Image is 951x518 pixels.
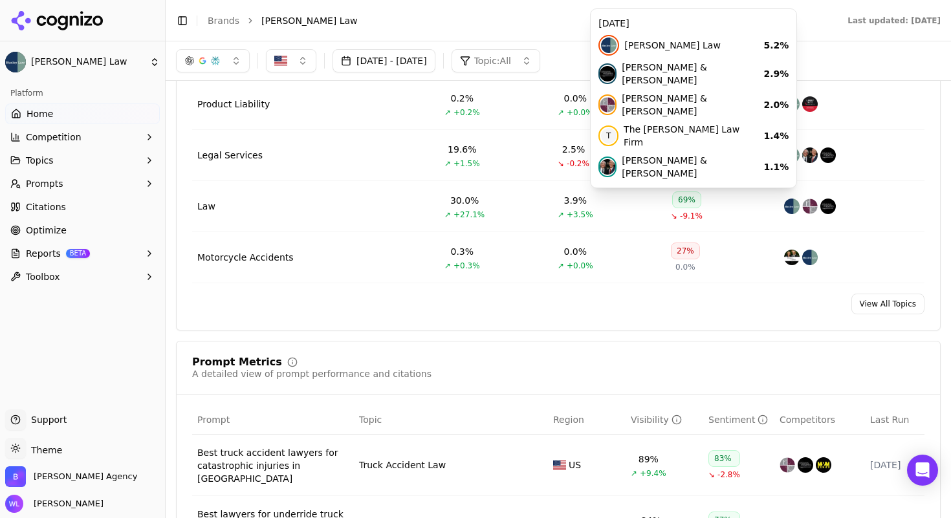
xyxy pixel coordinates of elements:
span: [PERSON_NAME] Law [261,14,358,27]
img: kline & specter [802,147,818,163]
a: Optimize [5,220,160,241]
span: ↘ [671,211,677,221]
div: 0.0% [564,92,587,105]
span: Support [26,413,67,426]
span: Competitors [780,413,835,426]
div: 69% [672,191,701,208]
th: brandMentionRate [626,405,703,435]
span: Topic: All [474,54,511,67]
div: Platform [5,83,160,103]
img: Bob Agency [5,466,26,487]
img: munley law [802,250,818,265]
img: United States [274,54,287,67]
span: -0.2% [567,158,589,169]
span: +3.5% [567,210,593,220]
div: [DATE] [870,459,931,471]
div: N/A [671,89,696,106]
span: +0.0% [567,261,593,271]
div: 3.9% [564,194,587,207]
img: berger and green [784,250,800,265]
span: ↗ [631,468,637,479]
a: Home [5,103,160,124]
span: Competition [26,131,82,144]
img: fellerman & ciarimboli [802,199,818,214]
th: Region [548,405,626,435]
div: 89% [639,453,659,466]
div: Open Intercom Messenger [907,455,938,486]
div: 83% [708,450,740,467]
span: [PERSON_NAME] [28,498,104,510]
span: Theme [26,445,62,455]
a: Brands [208,16,239,26]
span: +9.4% [640,468,666,479]
span: ↘ [708,469,715,480]
span: +0.2% [454,107,480,118]
img: Wendy Lindars [5,495,23,513]
img: lenahan & dempsey [820,199,836,214]
span: Toolbox [26,270,60,283]
button: ReportsBETA [5,243,160,264]
span: ↗ [671,160,677,170]
span: Region [553,413,584,426]
th: sentiment [703,405,774,435]
a: View All Topics [851,294,924,314]
span: Topic [359,413,382,426]
a: Product Liability [197,98,270,111]
div: 27% [671,243,700,259]
span: ↗ [558,107,564,118]
span: Optimize [26,224,67,237]
div: 2.5% [562,143,585,156]
th: Prompt [192,405,354,435]
th: Competitors [774,405,865,435]
div: 30.0% [450,194,479,207]
div: Last updated: [DATE] [847,16,941,26]
div: 0.3% [451,245,474,258]
span: Reports [26,247,61,260]
div: 84% [674,140,703,157]
img: US flag [553,460,566,470]
span: Home [27,107,53,120]
span: ↗ [444,158,451,169]
a: Motorcycle Accidents [197,251,294,264]
a: Law [197,200,215,213]
button: Prompts [5,173,160,194]
div: Visibility [631,413,682,426]
span: ↘ [558,158,564,169]
img: munley law [784,96,800,112]
button: Open organization switcher [5,466,137,487]
span: +0.0% [567,107,593,118]
span: US [569,459,581,471]
img: larry pitt [802,96,818,112]
span: -2.8% [717,469,740,480]
span: +5.3% [680,160,706,170]
span: ↗ [444,261,451,271]
img: lenahan & dempsey [820,147,836,163]
a: Best truck accident lawyers for catastrophic injuries in [GEOGRAPHIC_DATA] [197,446,349,485]
span: ↗ [444,107,451,118]
span: -9.1% [680,211,703,221]
a: Truck Accident Law [359,459,446,471]
span: Prompts [26,177,63,190]
a: Legal Services [197,149,263,162]
span: Prompt [197,413,230,426]
img: fellerman & ciarimboli [780,457,795,473]
span: [PERSON_NAME] Law [31,56,144,68]
button: Open user button [5,495,104,513]
img: munley law [784,199,800,214]
span: ↗ [558,210,564,220]
th: Topic [354,405,548,435]
button: Competition [5,127,160,147]
span: Bob Agency [34,471,137,482]
th: Last Run [865,405,936,435]
img: lenahan & dempsey [798,457,813,473]
button: Topics [5,150,160,171]
div: Sentiment [708,413,768,426]
span: BETA [66,249,90,258]
img: morgan & morgan [816,457,831,473]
